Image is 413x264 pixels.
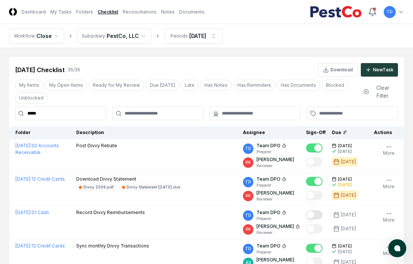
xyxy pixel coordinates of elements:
span: [DATE] [338,243,352,249]
a: Documents [179,9,205,15]
button: Has Reminders [233,80,275,91]
p: Team DPO [256,142,280,149]
div: [DATE] [341,192,356,199]
nav: breadcrumb [9,29,223,44]
button: More [381,176,396,192]
div: [DATE] [341,225,356,232]
div: [DATE] [341,158,356,165]
button: Mark complete [306,177,323,186]
div: Divvy Statement [DATE].xlsx [127,184,180,190]
button: More [381,142,396,158]
a: [DATE]:02 Accounts Receivable [15,143,59,155]
th: Sign-Off [303,126,329,139]
a: Folders [76,9,93,15]
a: Dashboard [21,9,46,15]
a: Reconciliations [123,9,157,15]
span: TD [245,246,251,252]
div: [DATE] Checklist [15,65,65,74]
th: Description [73,126,240,139]
button: Clear Filter [360,81,398,103]
p: Sync monthly Divvy Transactions [76,243,149,249]
span: RK [246,160,251,165]
span: [DATE] [338,177,352,182]
button: Mark complete [306,143,323,152]
div: New Task [373,66,393,73]
button: Has Documents [277,80,320,91]
button: Unblocked [15,92,48,104]
p: Reviewer [256,230,300,235]
button: Mark complete [306,244,323,253]
img: PestCo logo [310,6,362,18]
p: Preparer [256,183,286,188]
div: [DATE] [338,149,352,154]
button: Mark complete [306,224,323,233]
p: Team DPO [256,243,280,249]
span: [DATE] : [15,143,32,148]
button: Blocked [322,80,348,91]
button: More [381,209,396,225]
div: Subsidiary [82,33,105,39]
p: Preparer [256,249,286,255]
div: Actions [368,129,398,136]
div: Periods [170,33,188,39]
th: Folder [9,126,73,139]
div: Workflow [14,33,35,39]
div: [DATE] [338,249,352,255]
p: Download Divvy Statement [76,176,183,183]
p: Preparer [256,149,286,155]
p: Team DPO [256,209,280,216]
span: [DATE] : [15,243,32,249]
p: Record Divvy Reimbursements [76,209,145,216]
span: RK [246,193,251,199]
p: [PERSON_NAME] [256,256,294,263]
span: TD [387,9,393,15]
div: [DATE] [189,32,206,40]
span: [DATE] : [15,210,32,215]
a: Notes [161,9,175,15]
button: Mark complete [306,157,323,166]
div: [DATE] [338,182,352,188]
a: Divvy 2509.pdf [76,184,116,190]
a: [DATE]:01 Cash [15,210,49,215]
a: Divvy Statement [DATE].xlsx [119,184,183,190]
div: [DATE] [341,211,356,218]
div: Due [332,129,362,136]
span: TD [245,146,251,151]
button: Mark complete [306,210,323,219]
button: My Open Items [45,80,87,91]
span: RK [246,226,251,232]
p: Post Divvy Rebate [76,142,117,149]
button: Due Today [146,80,179,91]
p: [PERSON_NAME] [256,156,294,163]
button: NewTask [361,63,398,77]
button: Periods[DATE] [164,29,223,44]
div: Divvy 2509.pdf [83,184,114,190]
button: atlas-launcher [388,239,406,257]
p: Reviewer [256,163,294,169]
span: TD [245,213,251,218]
button: Ready for My Review [89,80,144,91]
p: [PERSON_NAME] [256,223,294,230]
a: [DATE]:12 Credit Cards [15,243,65,249]
button: Mark complete [306,191,323,200]
th: Assignee [240,126,303,139]
button: More [381,243,396,258]
p: Reviewer [256,196,294,202]
p: Team DPO [256,176,280,183]
span: [DATE] : [15,176,32,182]
a: [DATE]:12 Credit Cards [15,176,65,182]
button: Download [318,63,358,77]
a: Checklist [98,9,118,15]
a: My Tasks [50,9,72,15]
button: TD [383,5,396,19]
button: My Items [15,80,44,91]
div: 35 / 35 [68,66,80,73]
button: Late [181,80,199,91]
button: Has Notes [200,80,232,91]
span: [DATE] [338,143,352,149]
p: [PERSON_NAME] [256,190,294,196]
img: Logo [9,8,17,16]
span: TD [245,179,251,185]
p: Preparer [256,216,286,222]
